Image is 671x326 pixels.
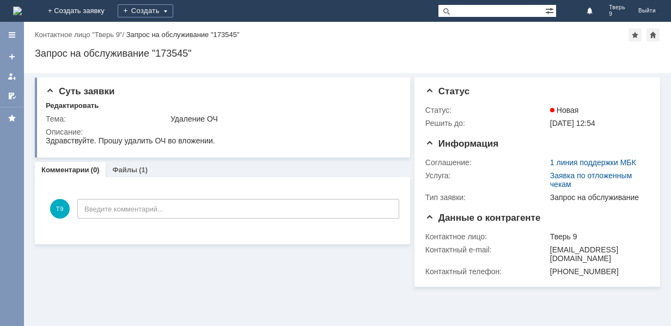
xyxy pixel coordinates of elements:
div: Соглашение: [425,158,548,167]
span: 9 [609,11,625,17]
span: Информация [425,138,498,149]
span: Новая [550,106,579,114]
div: Тема: [46,114,168,123]
div: Тверь 9 [550,232,645,241]
a: 1 линия поддержки МБК [550,158,636,167]
div: Добавить в избранное [629,28,642,41]
a: Контактное лицо "Тверь 9" [35,31,122,39]
div: Удаление ОЧ [170,114,395,123]
span: Расширенный поиск [545,5,556,15]
a: Файлы [112,166,137,174]
div: Редактировать [46,101,99,110]
a: Мои согласования [3,87,21,105]
div: Статус: [425,106,548,114]
div: Запрос на обслуживание [550,193,645,202]
div: / [35,31,126,39]
div: [EMAIL_ADDRESS][DOMAIN_NAME] [550,245,645,263]
div: Создать [118,4,173,17]
span: Т9 [50,199,70,219]
div: (1) [139,166,148,174]
div: Запрос на обслуживание "173545" [126,31,240,39]
div: Контактное лицо: [425,232,548,241]
div: [PHONE_NUMBER] [550,267,645,276]
a: Создать заявку [3,48,21,65]
div: Контактный телефон: [425,267,548,276]
a: Комментарии [41,166,89,174]
div: Решить до: [425,119,548,128]
a: Перейти на домашнюю страницу [13,7,22,15]
a: Заявка по отложенным чекам [550,171,632,189]
span: Тверь [609,4,625,11]
div: Сделать домашней страницей [646,28,660,41]
span: Статус [425,86,469,96]
div: Контактный e-mail: [425,245,548,254]
div: Описание: [46,128,398,136]
div: Услуга: [425,171,548,180]
div: Тип заявки: [425,193,548,202]
span: [DATE] 12:54 [550,119,595,128]
span: Данные о контрагенте [425,213,541,223]
div: (0) [91,166,100,174]
div: Запрос на обслуживание "173545" [35,48,660,59]
span: Суть заявки [46,86,114,96]
img: logo [13,7,22,15]
a: Мои заявки [3,68,21,85]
